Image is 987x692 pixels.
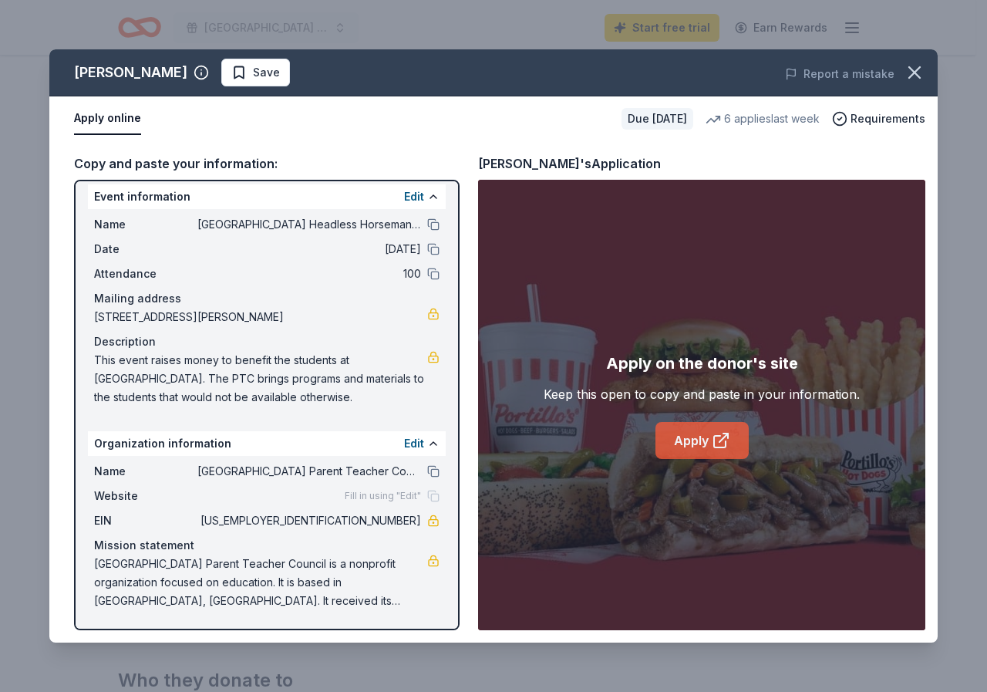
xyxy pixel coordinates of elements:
[197,511,421,530] span: [US_EMPLOYER_IDENTIFICATION_NUMBER]
[74,60,187,85] div: [PERSON_NAME]
[94,536,440,555] div: Mission statement
[622,108,693,130] div: Due [DATE]
[88,431,446,456] div: Organization information
[94,308,427,326] span: [STREET_ADDRESS][PERSON_NAME]
[197,265,421,283] span: 100
[197,240,421,258] span: [DATE]
[785,65,894,83] button: Report a mistake
[94,332,440,351] div: Description
[94,289,440,308] div: Mailing address
[478,154,661,174] div: [PERSON_NAME]'s Application
[832,110,925,128] button: Requirements
[94,511,197,530] span: EIN
[706,110,820,128] div: 6 applies last week
[94,555,427,610] span: [GEOGRAPHIC_DATA] Parent Teacher Council is a nonprofit organization focused on education. It is ...
[94,462,197,481] span: Name
[197,462,421,481] span: [GEOGRAPHIC_DATA] Parent Teacher Council
[94,487,197,505] span: Website
[74,103,141,135] button: Apply online
[655,422,749,459] a: Apply
[345,490,421,502] span: Fill in using "Edit"
[94,240,197,258] span: Date
[197,215,421,234] span: [GEOGRAPHIC_DATA] Headless Horseman Gala
[94,351,427,407] span: This event raises money to benefit the students at [GEOGRAPHIC_DATA]. The PTC brings programs and...
[544,385,860,403] div: Keep this open to copy and paste in your information.
[253,63,280,82] span: Save
[88,184,446,209] div: Event information
[606,351,798,376] div: Apply on the donor's site
[404,434,424,453] button: Edit
[74,154,460,174] div: Copy and paste your information:
[94,215,197,234] span: Name
[404,187,424,206] button: Edit
[221,59,290,86] button: Save
[94,265,197,283] span: Attendance
[851,110,925,128] span: Requirements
